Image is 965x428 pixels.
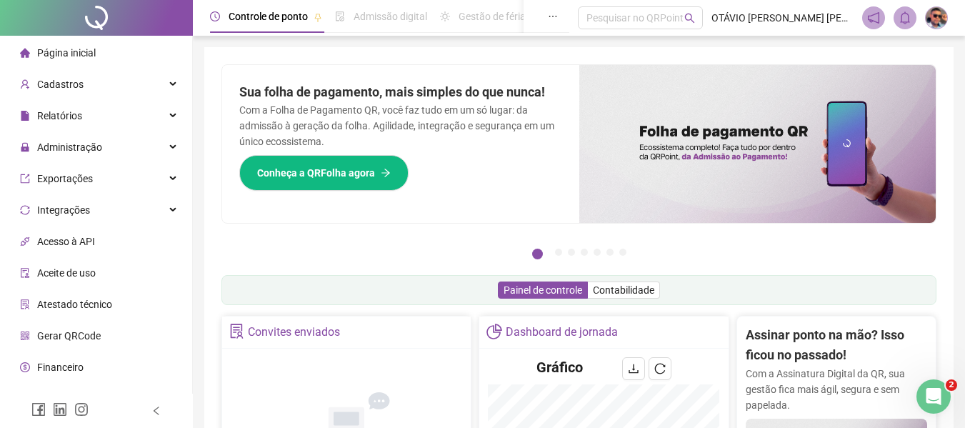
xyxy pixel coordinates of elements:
[548,11,558,21] span: ellipsis
[37,267,96,279] span: Aceite de uso
[504,284,582,296] span: Painel de controle
[506,320,618,344] div: Dashboard de jornada
[20,237,30,247] span: api
[210,11,220,21] span: clock-circle
[151,406,161,416] span: left
[53,402,67,417] span: linkedin
[229,324,244,339] span: solution
[20,299,30,309] span: solution
[594,249,601,256] button: 5
[248,320,340,344] div: Convites enviados
[229,11,308,22] span: Controle de ponto
[74,402,89,417] span: instagram
[257,165,375,181] span: Conheça a QRFolha agora
[37,204,90,216] span: Integrações
[536,357,583,377] h4: Gráfico
[555,249,562,256] button: 2
[20,142,30,152] span: lock
[354,11,427,22] span: Admissão digital
[20,111,30,121] span: file
[239,155,409,191] button: Conheça a QRFolha agora
[579,65,936,223] img: banner%2F8d14a306-6205-4263-8e5b-06e9a85ad873.png
[619,249,626,256] button: 7
[20,174,30,184] span: export
[37,393,109,404] span: Central de ajuda
[581,249,588,256] button: 4
[37,47,96,59] span: Página inicial
[926,7,947,29] img: 66442
[37,110,82,121] span: Relatórios
[946,379,957,391] span: 2
[20,362,30,372] span: dollar
[440,11,450,21] span: sun
[20,48,30,58] span: home
[20,268,30,278] span: audit
[314,13,322,21] span: pushpin
[37,79,84,90] span: Cadastros
[239,82,562,102] h2: Sua folha de pagamento, mais simples do que nunca!
[532,249,543,259] button: 1
[486,324,501,339] span: pie-chart
[20,79,30,89] span: user-add
[20,205,30,215] span: sync
[916,379,951,414] iframe: Intercom live chat
[746,366,927,413] p: Com a Assinatura Digital da QR, sua gestão fica mais ágil, segura e sem papelada.
[381,168,391,178] span: arrow-right
[593,284,654,296] span: Contabilidade
[335,11,345,21] span: file-done
[37,299,112,310] span: Atestado técnico
[239,102,562,149] p: Com a Folha de Pagamento QR, você faz tudo em um só lugar: da admissão à geração da folha. Agilid...
[746,325,927,366] h2: Assinar ponto na mão? Isso ficou no passado!
[606,249,614,256] button: 6
[37,330,101,342] span: Gerar QRCode
[37,173,93,184] span: Exportações
[37,141,102,153] span: Administração
[628,363,639,374] span: download
[684,13,695,24] span: search
[31,402,46,417] span: facebook
[711,10,854,26] span: OTÁVIO [PERSON_NAME] [PERSON_NAME] DOS [PERSON_NAME]
[37,362,84,373] span: Financeiro
[37,236,95,247] span: Acesso à API
[867,11,880,24] span: notification
[20,331,30,341] span: qrcode
[654,363,666,374] span: reload
[899,11,911,24] span: bell
[459,11,531,22] span: Gestão de férias
[568,249,575,256] button: 3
